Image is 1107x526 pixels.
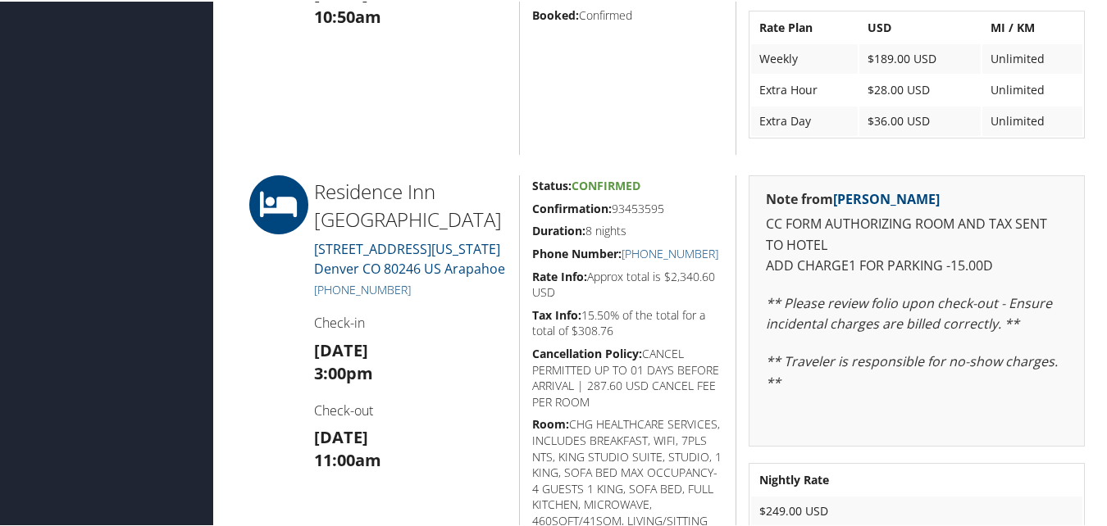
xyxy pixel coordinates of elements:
[766,212,1068,275] p: CC FORM AUTHORIZING ROOM AND TAX SENT TO HOTEL ADD CHARGE1 FOR PARKING -15.00D
[751,43,857,72] td: Weekly
[751,105,857,134] td: Extra Day
[622,244,718,260] a: [PHONE_NUMBER]
[859,43,981,72] td: $189.00 USD
[532,199,612,215] strong: Confirmation:
[314,338,368,360] strong: [DATE]
[532,267,724,299] h5: Approx total is $2,340.60 USD
[532,6,579,21] strong: Booked:
[532,306,724,338] h5: 15.50% of the total for a total of $308.76
[982,105,1082,134] td: Unlimited
[314,238,505,276] a: [STREET_ADDRESS][US_STATE]Denver CO 80246 US Arapahoe
[314,4,381,26] strong: 10:50am
[532,176,572,192] strong: Status:
[982,43,1082,72] td: Unlimited
[532,306,581,321] strong: Tax Info:
[532,244,622,260] strong: Phone Number:
[532,344,724,408] h5: CANCEL PERMITTED UP TO 01 DAYS BEFORE ARRIVAL | 287.60 USD CANCEL FEE PER ROOM
[532,267,587,283] strong: Rate Info:
[314,312,507,330] h4: Check-in
[859,74,981,103] td: $28.00 USD
[751,11,857,41] th: Rate Plan
[751,74,857,103] td: Extra Hour
[532,221,585,237] strong: Duration:
[314,424,368,447] strong: [DATE]
[572,176,640,192] span: Confirmed
[532,415,569,430] strong: Room:
[982,74,1082,103] td: Unlimited
[751,464,1082,493] th: Nightly Rate
[532,199,724,215] h5: 93453595
[751,495,1082,524] td: $249.00 USD
[766,351,1058,390] em: ** Traveler is responsible for no-show charges. **
[833,188,940,206] a: [PERSON_NAME]
[982,11,1082,41] th: MI / KM
[314,360,373,383] strong: 3:00pm
[859,105,981,134] td: $36.00 USD
[766,292,1052,332] em: ** Please review folio upon check-out - Ensure incidental charges are billed correctly. **
[532,6,724,22] h5: Confirmed
[532,221,724,238] h5: 8 nights
[766,188,940,206] strong: Note from
[314,400,507,418] h4: Check-out
[532,344,642,360] strong: Cancellation Policy:
[314,280,411,296] a: [PHONE_NUMBER]
[859,11,981,41] th: USD
[314,176,507,231] h2: Residence Inn [GEOGRAPHIC_DATA]
[314,447,381,469] strong: 11:00am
